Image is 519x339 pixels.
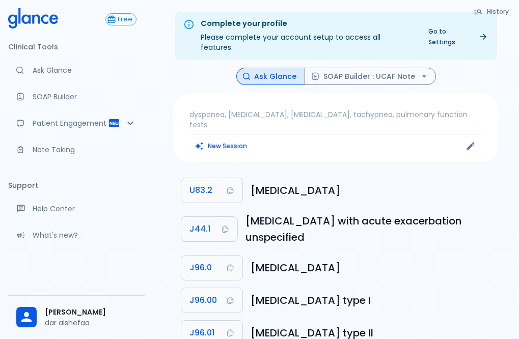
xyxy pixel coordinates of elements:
[33,118,108,128] p: Patient Engagement
[201,15,414,56] div: Please complete your account setup to access all features.
[251,292,490,308] h6: Acute respiratory failure, type I
[189,261,212,275] span: J96.0
[8,224,145,246] div: Recent updates and feature releases
[33,204,136,214] p: Help Center
[422,24,493,49] a: Go to Settings
[8,138,145,161] a: Advanced note-taking
[181,288,242,313] button: Copy Code J96.00 to clipboard
[189,293,217,307] span: J96.00
[8,259,145,283] li: Settings
[33,92,136,102] p: SOAP Builder
[189,222,210,236] span: J44.1
[305,68,436,86] button: SOAP Builder : UCAF Note
[181,217,237,241] button: Copy Code J44.1 to clipboard
[201,18,414,30] div: Complete your profile
[8,173,145,197] li: Support
[45,307,136,318] span: [PERSON_NAME]
[105,13,145,25] a: Click to view or change your subscription
[189,138,253,153] button: Clears all inputs and results.
[8,197,145,220] a: Get help from our support team
[33,65,136,75] p: Ask Glance
[8,35,145,59] li: Clinical Tools
[189,183,212,197] span: U83.2
[45,318,136,328] p: dar alshefaa
[8,300,145,335] div: [PERSON_NAME]dar alshefaa
[181,178,242,203] button: Copy Code U83.2 to clipboard
[251,260,490,276] h6: Acute respiratory failure
[105,13,136,25] button: Free
[181,256,242,280] button: Copy Code J96.0 to clipboard
[8,59,145,81] a: Moramiz: Find ICD10AM codes instantly
[33,145,136,155] p: Note Taking
[463,138,478,154] button: Edit
[251,182,490,199] h6: Chronic obstructive pulmonary disease
[469,4,515,19] button: History
[114,16,136,23] span: Free
[8,112,145,134] div: Patient Reports & Referrals
[33,230,136,240] p: What's new?
[8,86,145,108] a: Docugen: Compose a clinical documentation in seconds
[236,68,305,86] button: Ask Glance
[245,213,490,245] h6: Chronic obstructive pulmonary disease with acute exacerbation, unspecified
[189,109,482,130] p: dysponea, [MEDICAL_DATA], [MEDICAL_DATA], tachypnea, pulmonary function tests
